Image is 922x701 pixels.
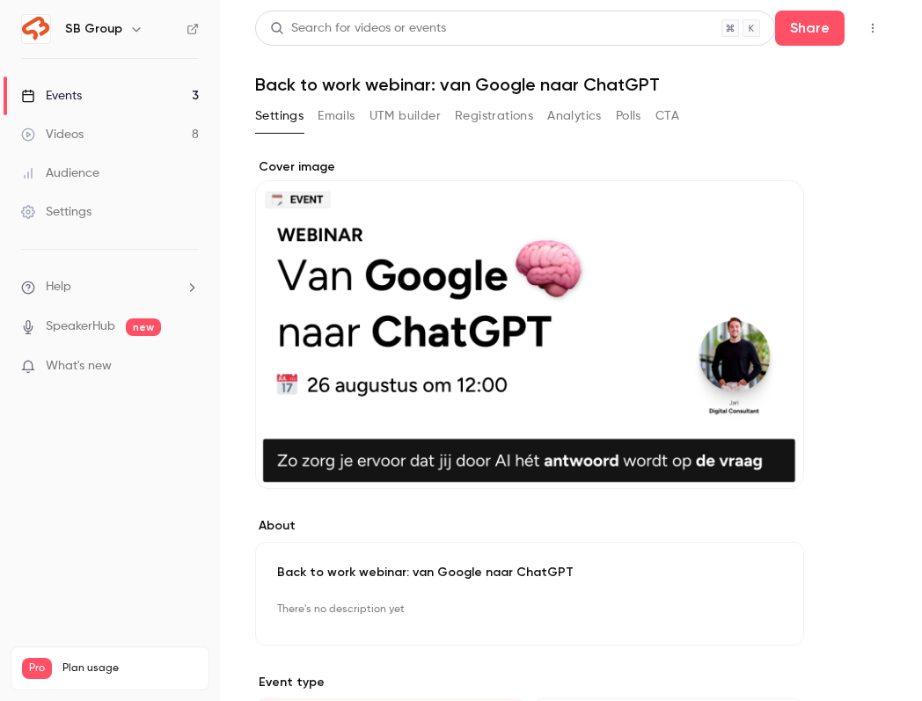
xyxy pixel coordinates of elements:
[126,318,161,336] span: new
[22,658,52,679] span: Pro
[255,158,804,176] label: Cover image
[46,357,112,376] span: What's new
[277,595,782,624] p: There's no description yet
[616,102,641,130] button: Polls
[21,87,82,105] div: Events
[255,158,804,489] section: Cover image
[270,19,446,38] div: Search for videos or events
[255,74,887,95] h1: Back to work webinar: van Google naar ChatGPT
[775,11,845,46] button: Share
[21,203,91,221] div: Settings
[46,318,115,336] a: SpeakerHub
[21,278,199,296] li: help-dropdown-opener
[22,15,50,43] img: SB Group
[255,674,804,691] p: Event type
[547,102,602,130] button: Analytics
[455,102,533,130] button: Registrations
[46,278,71,296] span: Help
[21,164,99,182] div: Audience
[655,102,679,130] button: CTA
[277,564,782,581] p: Back to work webinar: van Google naar ChatGPT
[21,126,84,143] div: Videos
[65,20,122,38] h6: SB Group
[178,359,199,375] iframe: Noticeable Trigger
[255,517,804,535] label: About
[370,102,441,130] button: UTM builder
[255,102,304,130] button: Settings
[62,661,198,675] span: Plan usage
[318,102,355,130] button: Emails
